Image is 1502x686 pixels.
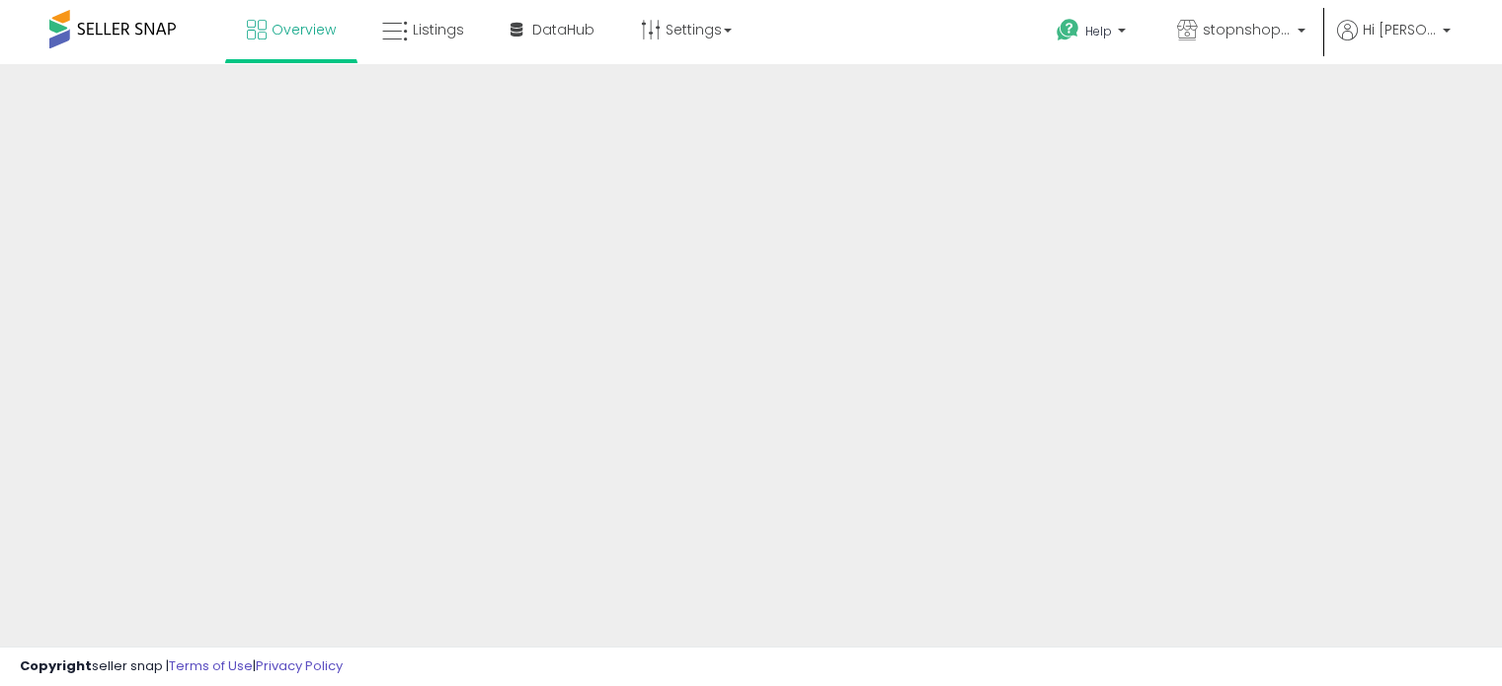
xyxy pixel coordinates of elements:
[532,20,594,39] span: DataHub
[169,656,253,675] a: Terms of Use
[256,656,343,675] a: Privacy Policy
[1041,3,1146,64] a: Help
[1056,18,1080,42] i: Get Help
[1203,20,1292,39] span: stopnshop deals
[1363,20,1437,39] span: Hi [PERSON_NAME]
[20,656,92,675] strong: Copyright
[272,20,336,39] span: Overview
[20,657,343,676] div: seller snap | |
[1337,20,1451,64] a: Hi [PERSON_NAME]
[1085,23,1112,39] span: Help
[413,20,464,39] span: Listings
